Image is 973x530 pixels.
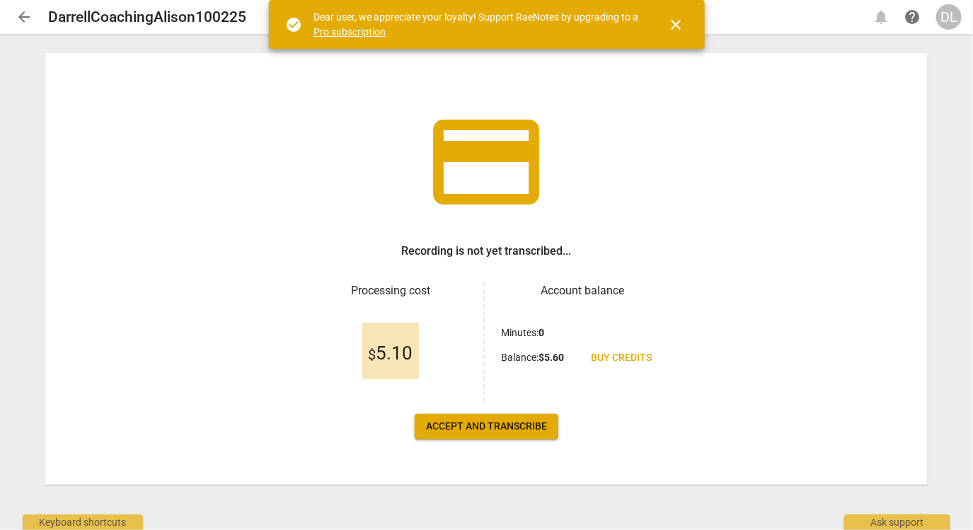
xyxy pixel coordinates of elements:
[415,414,558,439] button: Accept and transcribe
[936,4,962,30] button: DL
[580,345,664,371] a: Buy credits
[16,8,33,25] span: arrow_back
[314,10,643,39] div: Dear user, we appreciate your loyalty! Support RaeNotes by upgrading to a
[48,8,246,26] h2: DarrellCoachingAlison100225
[660,8,693,42] button: Close
[539,327,545,338] b: 0
[23,514,143,530] div: Keyboard shortcuts
[899,4,925,30] a: Help
[502,326,545,340] p: Minutes :
[592,351,652,365] span: Buy credits
[402,243,572,260] h3: Recording is not yet transcribed...
[844,514,950,530] div: Ask support
[502,282,664,299] h3: Account balance
[369,343,413,364] span: 5.10
[369,346,376,363] span: $
[539,352,565,363] b: $ 5.60
[314,26,386,38] a: Pro subscription
[423,98,551,226] span: credit_card
[310,282,472,299] h3: Processing cost
[904,8,921,25] span: help
[502,350,565,365] p: Balance :
[426,420,547,434] span: Accept and transcribe
[286,16,303,33] span: check_circle
[668,16,685,33] span: close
